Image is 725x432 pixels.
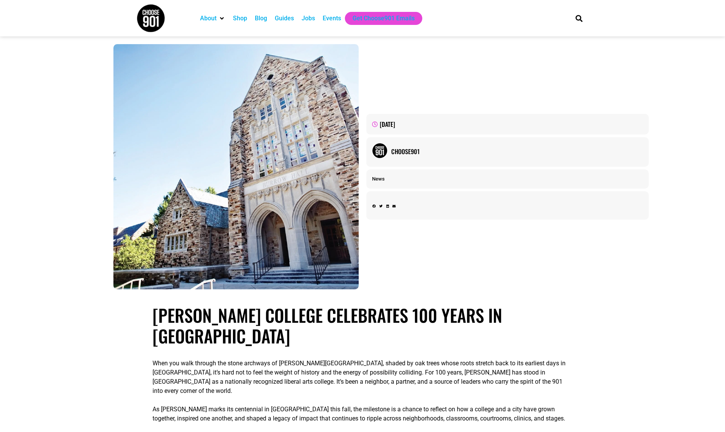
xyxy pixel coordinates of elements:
div: Share on linkedin [386,204,389,209]
div: Share on facebook [372,204,376,209]
p: When you walk through the stone archways of [PERSON_NAME][GEOGRAPHIC_DATA], shaded by oak trees w... [153,359,572,396]
time: [DATE] [380,120,395,129]
a: About [200,14,217,23]
nav: Main nav [196,12,563,25]
a: Choose901 [391,147,643,156]
a: Guides [275,14,294,23]
a: Get Choose901 Emails [353,14,415,23]
img: Picture of Choose901 [372,143,387,158]
div: Share on twitter [379,204,383,209]
a: Blog [255,14,267,23]
h1: [PERSON_NAME] College Celebrates 100 Years in [GEOGRAPHIC_DATA] [153,305,572,346]
img: Rhodes College [113,44,359,289]
div: Share on email [392,204,396,209]
a: Jobs [302,14,315,23]
div: About [196,12,229,25]
div: Search [573,12,586,25]
a: News [372,176,385,182]
a: Shop [233,14,247,23]
p: As [PERSON_NAME] marks its centennial in [GEOGRAPHIC_DATA] this fall, the milestone is a chance t... [153,405,572,423]
a: Events [323,14,341,23]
